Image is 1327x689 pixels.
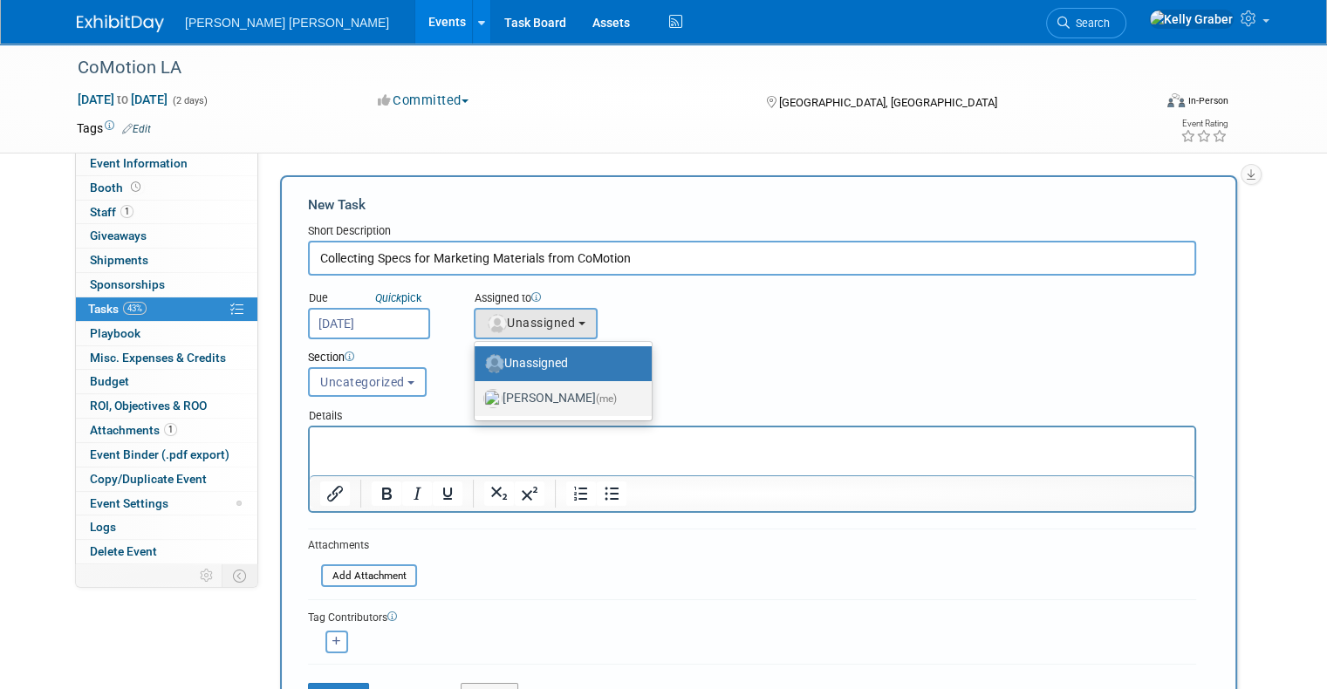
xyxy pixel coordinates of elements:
[1058,91,1228,117] div: Event Format
[596,392,617,405] span: (me)
[90,277,165,291] span: Sponsorships
[1070,17,1110,30] span: Search
[90,351,226,365] span: Misc. Expenses & Credits
[185,16,389,30] span: [PERSON_NAME] [PERSON_NAME]
[1046,8,1126,38] a: Search
[72,52,1131,84] div: CoMotion LA
[372,92,475,110] button: Committed
[375,291,401,304] i: Quick
[76,443,257,467] a: Event Binder (.pdf export)
[484,481,514,506] button: Subscript
[76,297,257,321] a: Tasks43%
[515,481,544,506] button: Superscript
[485,354,504,373] img: Unassigned-User-Icon.png
[308,223,1196,241] div: Short Description
[90,205,133,219] span: Staff
[402,481,432,506] button: Italic
[308,400,1196,426] div: Details
[236,501,242,506] span: Modified Layout
[1167,93,1185,107] img: Format-Inperson.png
[77,119,151,137] td: Tags
[90,156,188,170] span: Event Information
[372,481,401,506] button: Bold
[76,492,257,515] a: Event Settings
[76,540,257,563] a: Delete Event
[90,399,207,413] span: ROI, Objectives & ROO
[90,229,147,242] span: Giveaways
[308,308,430,339] input: Due Date
[114,92,131,106] span: to
[308,350,1120,367] div: Section
[76,467,257,491] a: Copy/Duplicate Event
[76,201,257,224] a: Staff1
[320,375,405,389] span: Uncategorized
[127,181,144,194] span: Booth not reserved yet
[90,181,144,194] span: Booth
[76,370,257,393] a: Budget
[76,249,257,272] a: Shipments
[320,481,350,506] button: Insert/edit link
[171,95,208,106] span: (2 days)
[483,350,634,378] label: Unassigned
[90,374,129,388] span: Budget
[76,176,257,200] a: Booth
[90,447,229,461] span: Event Binder (.pdf export)
[90,472,207,486] span: Copy/Duplicate Event
[192,564,222,587] td: Personalize Event Tab Strip
[76,224,257,248] a: Giveaways
[120,205,133,218] span: 1
[90,326,140,340] span: Playbook
[76,273,257,297] a: Sponsorships
[372,290,425,305] a: Quickpick
[90,253,148,267] span: Shipments
[164,423,177,436] span: 1
[122,123,151,135] a: Edit
[76,419,257,442] a: Attachments1
[474,308,598,339] button: Unassigned
[597,481,626,506] button: Bullet list
[433,481,462,506] button: Underline
[76,346,257,370] a: Misc. Expenses & Credits
[76,152,257,175] a: Event Information
[1187,94,1228,107] div: In-Person
[76,394,257,418] a: ROI, Objectives & ROO
[76,322,257,345] a: Playbook
[308,290,448,308] div: Due
[483,385,634,413] label: [PERSON_NAME]
[77,15,164,32] img: ExhibitDay
[308,607,1196,625] div: Tag Contributors
[308,367,427,397] button: Uncategorized
[76,515,257,539] a: Logs
[308,538,417,553] div: Attachments
[90,520,116,534] span: Logs
[486,316,575,330] span: Unassigned
[308,241,1196,276] input: Name of task or a short description
[90,544,157,558] span: Delete Event
[90,423,177,437] span: Attachments
[88,302,147,316] span: Tasks
[1149,10,1234,29] img: Kelly Graber
[77,92,168,107] span: [DATE] [DATE]
[222,564,258,587] td: Toggle Event Tabs
[90,496,168,510] span: Event Settings
[123,302,147,315] span: 43%
[308,195,1196,215] div: New Task
[779,96,997,109] span: [GEOGRAPHIC_DATA], [GEOGRAPHIC_DATA]
[566,481,596,506] button: Numbered list
[310,427,1194,475] iframe: Rich Text Area
[1180,119,1228,128] div: Event Rating
[474,290,676,308] div: Assigned to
